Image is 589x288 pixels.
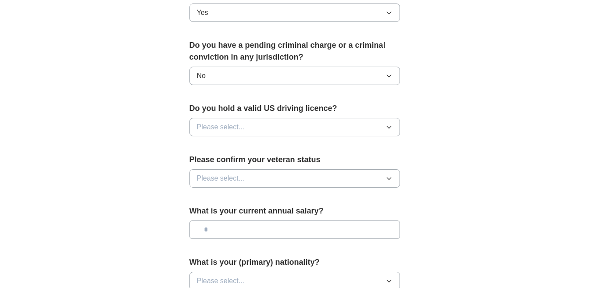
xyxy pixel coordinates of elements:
label: Please confirm your veteran status [189,154,400,166]
span: Please select... [197,122,245,132]
button: Yes [189,4,400,22]
button: Please select... [189,118,400,136]
label: Do you have a pending criminal charge or a criminal conviction in any jurisdiction? [189,39,400,63]
button: Please select... [189,169,400,188]
span: No [197,71,206,81]
label: What is your current annual salary? [189,205,400,217]
label: What is your (primary) nationality? [189,256,400,268]
span: Please select... [197,173,245,184]
label: Do you hold a valid US driving licence? [189,103,400,114]
span: Please select... [197,276,245,286]
span: Yes [197,7,208,18]
button: No [189,67,400,85]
